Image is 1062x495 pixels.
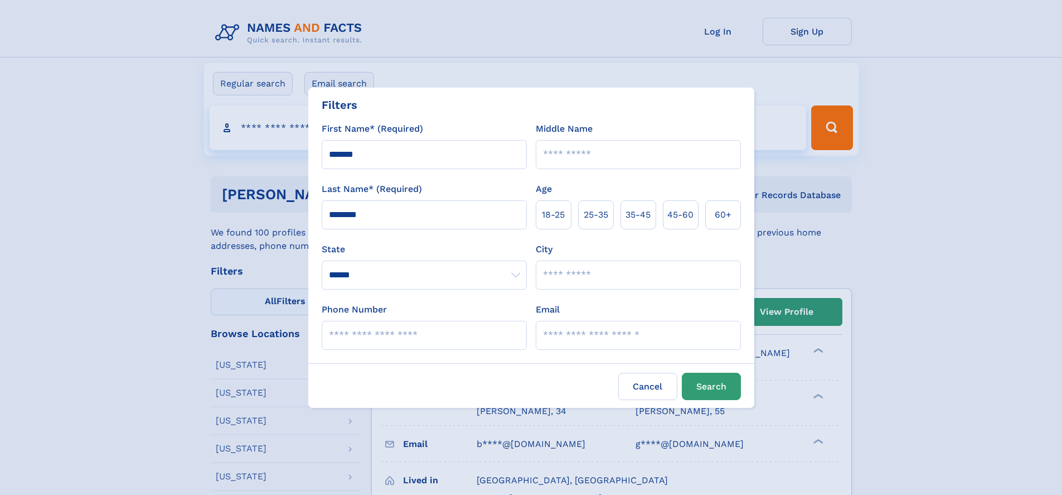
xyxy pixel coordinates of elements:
[322,97,357,113] div: Filters
[625,208,651,222] span: 35‑45
[715,208,731,222] span: 60+
[322,303,387,316] label: Phone Number
[584,208,608,222] span: 25‑35
[322,182,422,196] label: Last Name* (Required)
[536,243,552,256] label: City
[322,122,423,136] label: First Name* (Required)
[542,208,565,222] span: 18‑25
[536,122,593,136] label: Middle Name
[667,208,694,222] span: 45‑60
[536,303,560,316] label: Email
[322,243,527,256] label: State
[618,373,677,400] label: Cancel
[536,182,552,196] label: Age
[682,373,741,400] button: Search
